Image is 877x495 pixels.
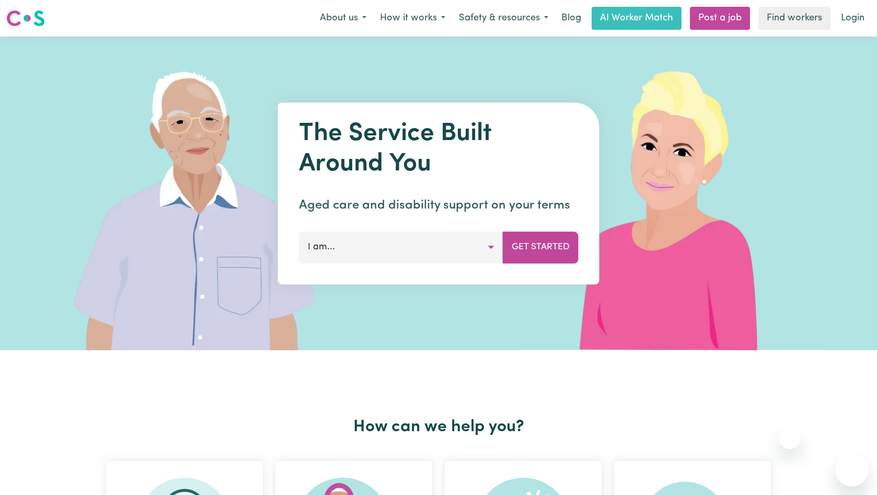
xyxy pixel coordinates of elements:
h2: How can we help you? [100,417,777,437]
a: AI Worker Match [592,7,682,30]
button: About us [313,7,373,29]
a: Careseekers logo [6,6,45,30]
iframe: Button to launch messaging window [835,453,869,487]
button: How it works [373,7,452,29]
button: I am... [299,232,503,263]
a: Blog [555,7,587,30]
button: Safety & resources [452,7,555,29]
a: Login [835,7,871,30]
button: Get Started [503,232,579,263]
h1: The Service Built Around You [299,119,579,179]
a: Post a job [690,7,750,30]
p: Aged care and disability support on your terms [299,196,579,215]
img: Careseekers logo [6,9,45,28]
iframe: Close message [779,428,800,449]
a: Find workers [758,7,830,30]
